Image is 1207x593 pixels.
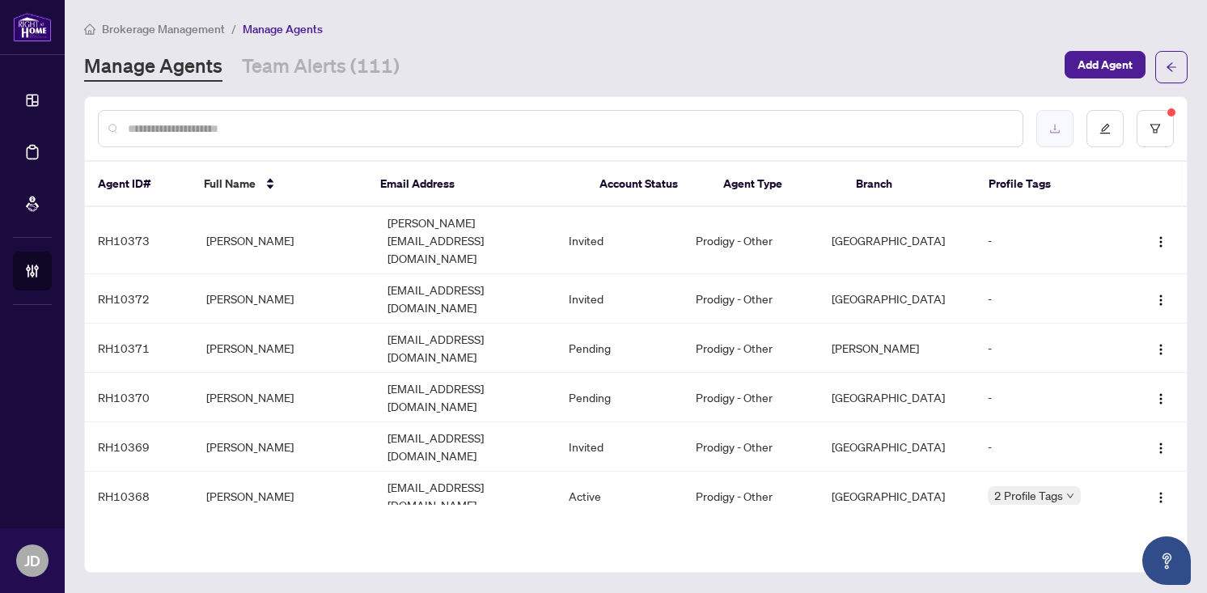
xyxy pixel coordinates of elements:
[975,274,1129,324] td: -
[85,324,193,373] td: RH10371
[85,373,193,422] td: RH10370
[683,373,819,422] td: Prodigy - Other
[193,373,375,422] td: [PERSON_NAME]
[556,207,683,274] td: Invited
[24,549,40,572] span: JD
[193,324,375,373] td: [PERSON_NAME]
[84,53,222,82] a: Manage Agents
[1150,123,1161,134] span: filter
[1148,434,1174,460] button: Logo
[556,274,683,324] td: Invited
[1166,61,1177,73] span: arrow-left
[1036,110,1074,147] button: download
[1142,536,1191,585] button: Open asap
[1154,343,1167,356] img: Logo
[1086,110,1124,147] button: edit
[683,274,819,324] td: Prodigy - Other
[994,486,1063,505] span: 2 Profile Tags
[710,162,843,207] th: Agent Type
[556,422,683,472] td: Invited
[975,324,1129,373] td: -
[1078,52,1133,78] span: Add Agent
[204,175,256,193] span: Full Name
[102,22,225,36] span: Brokerage Management
[193,274,375,324] td: [PERSON_NAME]
[683,422,819,472] td: Prodigy - Other
[375,324,556,373] td: [EMAIL_ADDRESS][DOMAIN_NAME]
[85,472,193,521] td: RH10368
[819,274,975,324] td: [GEOGRAPHIC_DATA]
[1154,491,1167,504] img: Logo
[243,22,323,36] span: Manage Agents
[367,162,587,207] th: Email Address
[976,162,1126,207] th: Profile Tags
[819,422,975,472] td: [GEOGRAPHIC_DATA]
[975,207,1129,274] td: -
[85,207,193,274] td: RH10373
[191,162,367,207] th: Full Name
[1065,51,1146,78] button: Add Agent
[231,19,236,38] li: /
[1148,335,1174,361] button: Logo
[1154,294,1167,307] img: Logo
[375,274,556,324] td: [EMAIL_ADDRESS][DOMAIN_NAME]
[242,53,400,82] a: Team Alerts (111)
[819,472,975,521] td: [GEOGRAPHIC_DATA]
[556,472,683,521] td: Active
[1049,123,1061,134] span: download
[1154,392,1167,405] img: Logo
[843,162,976,207] th: Branch
[556,324,683,373] td: Pending
[193,422,375,472] td: [PERSON_NAME]
[1099,123,1111,134] span: edit
[819,207,975,274] td: [GEOGRAPHIC_DATA]
[375,373,556,422] td: [EMAIL_ADDRESS][DOMAIN_NAME]
[975,373,1129,422] td: -
[1148,286,1174,311] button: Logo
[375,207,556,274] td: [PERSON_NAME][EMAIL_ADDRESS][DOMAIN_NAME]
[819,324,975,373] td: [PERSON_NAME]
[1148,483,1174,509] button: Logo
[375,422,556,472] td: [EMAIL_ADDRESS][DOMAIN_NAME]
[683,324,819,373] td: Prodigy - Other
[1154,442,1167,455] img: Logo
[556,373,683,422] td: Pending
[587,162,710,207] th: Account Status
[13,12,52,42] img: logo
[1148,227,1174,253] button: Logo
[375,472,556,521] td: [EMAIL_ADDRESS][DOMAIN_NAME]
[85,162,191,207] th: Agent ID#
[85,274,193,324] td: RH10372
[193,472,375,521] td: [PERSON_NAME]
[1148,384,1174,410] button: Logo
[683,472,819,521] td: Prodigy - Other
[1154,235,1167,248] img: Logo
[193,207,375,274] td: [PERSON_NAME]
[975,422,1129,472] td: -
[85,422,193,472] td: RH10369
[1066,492,1074,500] span: down
[1137,110,1174,147] button: filter
[683,207,819,274] td: Prodigy - Other
[84,23,95,35] span: home
[819,373,975,422] td: [GEOGRAPHIC_DATA]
